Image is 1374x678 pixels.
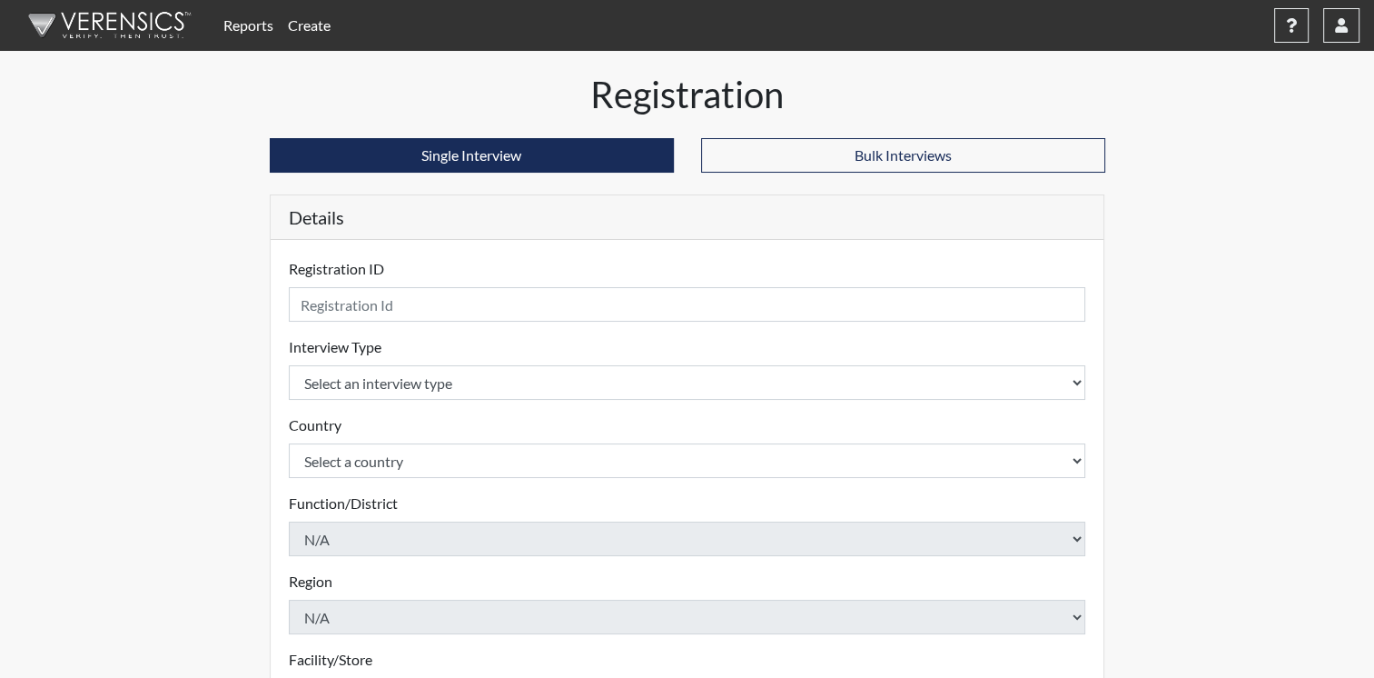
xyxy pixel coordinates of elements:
label: Region [289,571,332,593]
button: Single Interview [270,138,674,173]
h1: Registration [270,73,1105,116]
label: Facility/Store [289,649,372,671]
a: Reports [216,7,281,44]
label: Country [289,414,341,436]
button: Bulk Interviews [701,138,1105,173]
h5: Details [271,195,1104,240]
label: Registration ID [289,258,384,280]
label: Interview Type [289,336,381,358]
label: Function/District [289,493,398,514]
input: Insert a Registration ID, which needs to be a unique alphanumeric value for each interviewee [289,287,1086,322]
a: Create [281,7,338,44]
